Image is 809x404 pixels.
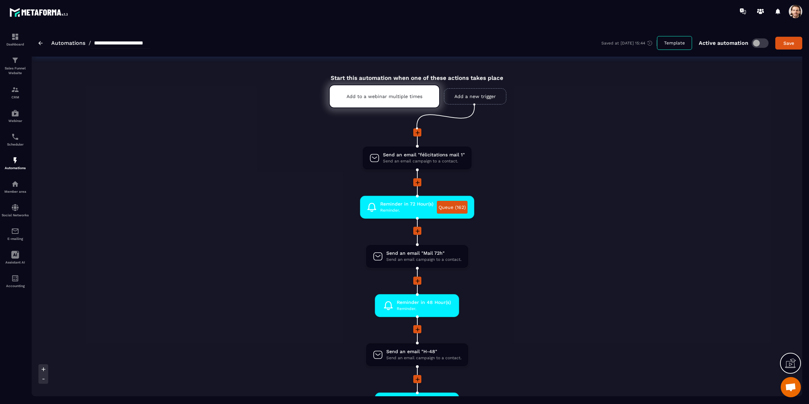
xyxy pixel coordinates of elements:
[11,227,19,235] img: email
[2,81,29,104] a: formationformationCRM
[2,42,29,46] p: Dashboard
[386,355,461,361] span: Send an email campaign to a contact.
[2,260,29,264] p: Assistant AI
[444,88,506,104] a: Add a new trigger
[2,198,29,222] a: social-networksocial-networkSocial Networks
[775,37,802,50] button: Save
[347,94,422,99] p: Add to a webinar multiple times
[2,151,29,175] a: automationsautomationsAutomations
[89,40,91,46] span: /
[781,377,801,397] div: Open chat
[2,166,29,170] p: Automations
[38,41,43,45] img: arrow
[2,213,29,217] p: Social Networks
[383,152,465,158] span: Send an email "félicitations mail 1"
[2,28,29,51] a: formationformationDashboard
[9,6,70,19] img: logo
[2,104,29,128] a: automationsautomationsWebinar
[2,175,29,198] a: automationsautomationsMember area
[699,40,748,46] p: Active automation
[2,190,29,193] p: Member area
[2,51,29,81] a: formationformationSales Funnel Website
[2,246,29,269] a: Assistant AI
[383,158,465,164] span: Send an email campaign to a contact.
[2,222,29,246] a: emailemailE-mailing
[397,299,451,306] span: Reminder in 48 Hour(s)
[386,250,461,256] span: Send an email "Mail 72h"
[2,284,29,288] p: Accounting
[2,237,29,241] p: E-mailing
[380,207,433,214] span: Reminder.
[386,256,461,263] span: Send an email campaign to a contact.
[601,40,657,46] div: Saved at
[397,306,451,312] span: Reminder.
[11,180,19,188] img: automations
[11,204,19,212] img: social-network
[2,95,29,99] p: CRM
[11,86,19,94] img: formation
[312,67,522,81] div: Start this automation when one of these actions takes place
[11,33,19,41] img: formation
[2,128,29,151] a: schedulerschedulerScheduler
[51,40,85,46] a: Automations
[2,143,29,146] p: Scheduler
[11,133,19,141] img: scheduler
[780,40,798,46] div: Save
[11,56,19,64] img: formation
[11,156,19,164] img: automations
[2,66,29,75] p: Sales Funnel Website
[11,274,19,282] img: accountant
[2,119,29,123] p: Webinar
[2,269,29,293] a: accountantaccountantAccounting
[386,348,461,355] span: Send an email "H-48"
[380,201,433,207] span: Reminder in 72 Hour(s)
[621,41,645,45] p: [DATE] 15:44
[437,201,468,214] a: Queue (162)
[657,36,692,50] button: Template
[11,109,19,117] img: automations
